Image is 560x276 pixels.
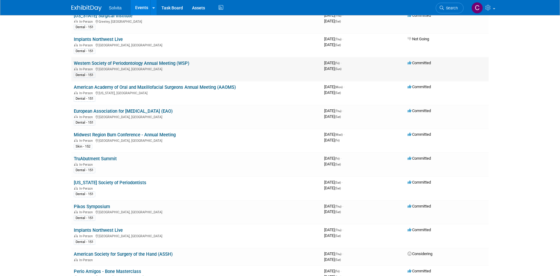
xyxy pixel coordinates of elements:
a: Implants Northwest Live [74,37,123,42]
span: (Fri) [335,157,340,160]
img: In-Person Event [74,20,78,23]
img: In-Person Event [74,43,78,46]
img: In-Person Event [74,163,78,166]
div: Greeley, [GEOGRAPHIC_DATA] [74,19,319,24]
span: [DATE] [324,251,343,256]
img: In-Person Event [74,139,78,142]
a: Perio Amigos - Bone Masterclass [74,269,141,274]
span: Committed [408,61,431,65]
span: [DATE] [324,13,343,18]
span: In-Person [79,210,95,214]
span: - [343,85,344,89]
img: Cindy Miller [471,2,483,14]
span: (Wed) [335,133,343,136]
span: (Sat) [335,181,341,184]
div: [GEOGRAPHIC_DATA], [GEOGRAPHIC_DATA] [74,66,319,71]
span: - [342,204,343,208]
a: [US_STATE] Surgical Institute [74,13,132,18]
a: Pikos Symposium [74,204,110,209]
div: [GEOGRAPHIC_DATA], [GEOGRAPHIC_DATA] [74,42,319,47]
span: [DATE] [324,42,341,47]
span: - [342,108,343,113]
span: Committed [408,204,431,208]
span: - [342,180,343,185]
div: Dental - 151 [74,96,95,101]
span: [DATE] [324,108,343,113]
img: In-Person Event [74,67,78,70]
span: - [340,156,341,161]
div: [GEOGRAPHIC_DATA], [GEOGRAPHIC_DATA] [74,233,319,238]
span: - [342,251,343,256]
img: In-Person Event [74,115,78,118]
span: (Sat) [335,91,341,95]
span: - [343,132,344,137]
span: [DATE] [324,228,343,232]
div: [US_STATE], [GEOGRAPHIC_DATA] [74,90,319,95]
span: (Fri) [335,270,340,273]
span: (Sat) [335,187,341,190]
span: In-Person [79,258,95,262]
span: (Sat) [335,115,341,118]
a: [US_STATE] Society of Periodontists [74,180,146,185]
span: Solvita [109,5,122,10]
span: (Thu) [335,14,341,17]
span: Committed [408,13,431,18]
span: Committed [408,85,431,89]
span: [DATE] [324,85,344,89]
span: - [342,13,343,18]
a: TruAbutment Summit [74,156,117,161]
span: - [340,61,341,65]
span: [DATE] [324,90,341,95]
span: (Fri) [335,139,340,142]
img: ExhibitDay [71,5,102,11]
div: Dental - 151 [74,48,95,54]
span: In-Person [79,20,95,24]
span: (Thu) [335,252,341,256]
div: Dental - 151 [74,168,95,173]
span: (Thu) [335,38,341,41]
span: - [340,269,341,273]
a: American Academy of Oral and Maxillofacial Surgeons Annual Meeting (AAOMS) [74,85,236,90]
span: (Sun) [335,67,341,71]
span: - [342,228,343,232]
span: Committed [408,156,431,161]
div: [GEOGRAPHIC_DATA], [GEOGRAPHIC_DATA] [74,138,319,143]
span: [DATE] [324,186,341,190]
div: [GEOGRAPHIC_DATA], [GEOGRAPHIC_DATA] [74,114,319,119]
span: (Sat) [335,258,341,261]
span: (Sat) [335,210,341,214]
span: [DATE] [324,114,341,119]
img: In-Person Event [74,210,78,213]
a: European Association for [MEDICAL_DATA] (EAO) [74,108,173,114]
span: Search [444,6,458,10]
a: Midwest Region Burn Conference - Annual Meeting [74,132,176,138]
div: [GEOGRAPHIC_DATA], [GEOGRAPHIC_DATA] [74,209,319,214]
img: In-Person Event [74,258,78,261]
img: In-Person Event [74,234,78,237]
span: In-Person [79,67,95,71]
span: [DATE] [324,156,341,161]
span: Committed [408,108,431,113]
span: [DATE] [324,257,341,262]
span: [DATE] [324,233,341,238]
span: [DATE] [324,138,340,142]
span: (Sat) [335,234,341,238]
span: In-Person [79,163,95,167]
span: (Sat) [335,163,341,166]
span: [DATE] [324,66,341,71]
a: Search [436,3,464,13]
img: In-Person Event [74,91,78,94]
span: (Sat) [335,43,341,47]
span: In-Person [79,91,95,95]
div: Dental - 151 [74,239,95,245]
span: Considering [408,251,432,256]
div: Dental - 151 [74,215,95,221]
span: In-Person [79,139,95,143]
span: In-Person [79,234,95,238]
span: [DATE] [324,204,343,208]
span: [DATE] [324,269,341,273]
span: (Thu) [335,109,341,113]
span: In-Person [79,187,95,191]
div: Dental - 151 [74,120,95,125]
span: Committed [408,228,431,232]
